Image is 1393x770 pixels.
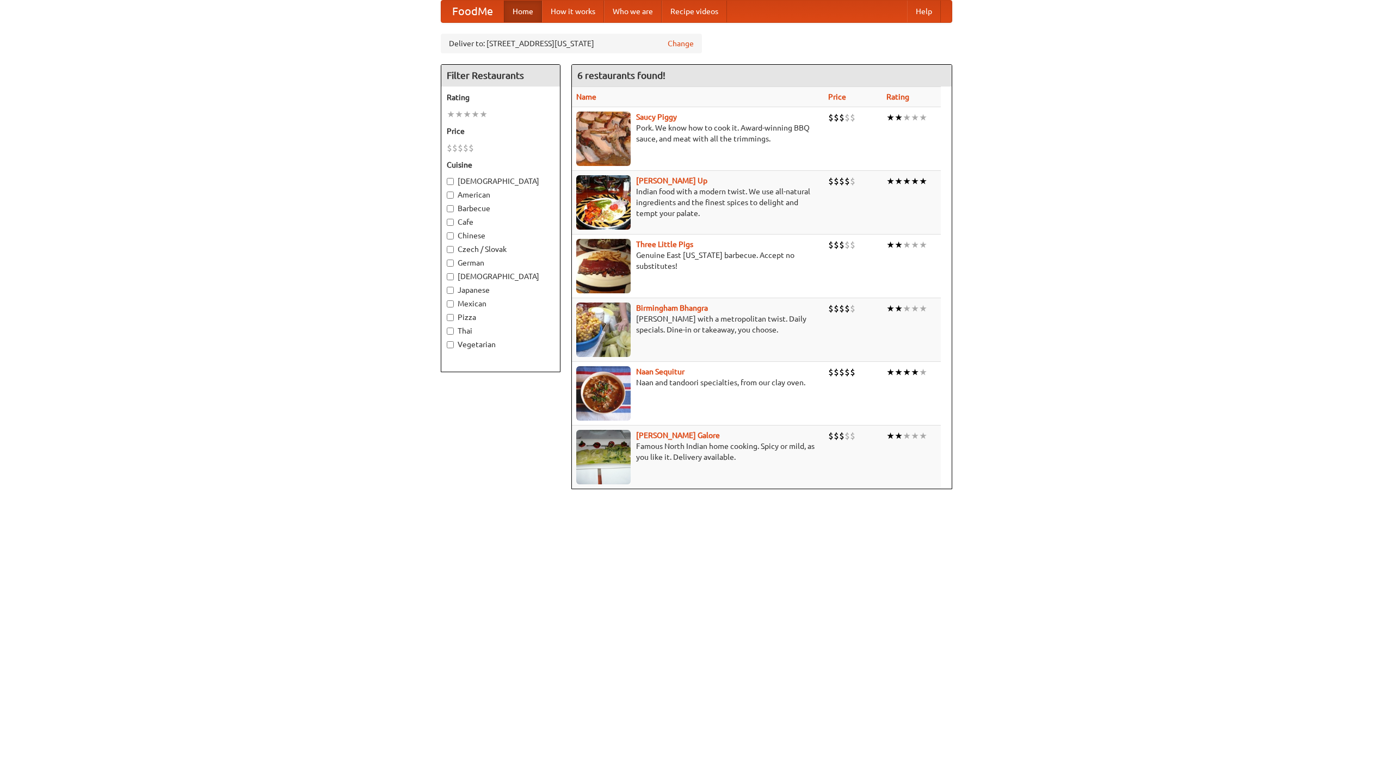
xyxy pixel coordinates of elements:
[447,192,454,199] input: American
[834,366,839,378] li: $
[576,441,819,463] p: Famous North Indian home cooking. Spicy or mild, as you like it. Delivery available.
[834,112,839,124] li: $
[845,112,850,124] li: $
[636,431,720,440] a: [PERSON_NAME] Galore
[576,93,596,101] a: Name
[463,142,469,154] li: $
[828,112,834,124] li: $
[576,175,631,230] img: curryup.jpg
[576,122,819,144] p: Pork. We know how to cook it. Award-winning BBQ sauce, and meat with all the trimmings.
[839,430,845,442] li: $
[447,260,454,267] input: German
[895,112,903,124] li: ★
[834,175,839,187] li: $
[886,93,909,101] a: Rating
[576,186,819,219] p: Indian food with a modern twist. We use all-natural ingredients and the finest spices to delight ...
[636,304,708,312] b: Birmingham Bhangra
[834,430,839,442] li: $
[845,239,850,251] li: $
[839,303,845,315] li: $
[636,113,677,121] a: Saucy Piggy
[919,175,927,187] li: ★
[845,303,850,315] li: $
[447,298,554,309] label: Mexican
[458,142,463,154] li: $
[577,70,665,81] ng-pluralize: 6 restaurants found!
[447,205,454,212] input: Barbecue
[907,1,941,22] a: Help
[504,1,542,22] a: Home
[895,430,903,442] li: ★
[447,159,554,170] h5: Cuisine
[447,312,554,323] label: Pizza
[919,303,927,315] li: ★
[447,287,454,294] input: Japanese
[447,300,454,307] input: Mexican
[447,244,554,255] label: Czech / Slovak
[447,325,554,336] label: Thai
[636,240,693,249] a: Three Little Pigs
[919,430,927,442] li: ★
[447,314,454,321] input: Pizza
[576,313,819,335] p: [PERSON_NAME] with a metropolitan twist. Daily specials. Dine-in or takeaway, you choose.
[828,93,846,101] a: Price
[911,239,919,251] li: ★
[576,112,631,166] img: saucy.jpg
[447,230,554,241] label: Chinese
[919,239,927,251] li: ★
[839,366,845,378] li: $
[447,189,554,200] label: American
[447,126,554,137] h5: Price
[447,219,454,226] input: Cafe
[447,271,554,282] label: [DEMOGRAPHIC_DATA]
[911,430,919,442] li: ★
[839,239,845,251] li: $
[447,176,554,187] label: [DEMOGRAPHIC_DATA]
[886,239,895,251] li: ★
[886,175,895,187] li: ★
[576,250,819,272] p: Genuine East [US_STATE] barbecue. Accept no substitutes!
[636,176,707,185] a: [PERSON_NAME] Up
[447,285,554,295] label: Japanese
[828,430,834,442] li: $
[447,273,454,280] input: [DEMOGRAPHIC_DATA]
[886,366,895,378] li: ★
[886,430,895,442] li: ★
[911,112,919,124] li: ★
[455,108,463,120] li: ★
[895,239,903,251] li: ★
[828,175,834,187] li: $
[447,232,454,239] input: Chinese
[886,303,895,315] li: ★
[452,142,458,154] li: $
[850,430,855,442] li: $
[479,108,488,120] li: ★
[447,203,554,214] label: Barbecue
[895,303,903,315] li: ★
[903,303,911,315] li: ★
[839,175,845,187] li: $
[845,366,850,378] li: $
[576,430,631,484] img: currygalore.jpg
[447,217,554,227] label: Cafe
[919,366,927,378] li: ★
[441,34,702,53] div: Deliver to: [STREET_ADDRESS][US_STATE]
[636,367,685,376] a: Naan Sequitur
[850,366,855,378] li: $
[604,1,662,22] a: Who we are
[576,377,819,388] p: Naan and tandoori specialties, from our clay oven.
[447,246,454,253] input: Czech / Slovak
[447,341,454,348] input: Vegetarian
[441,1,504,22] a: FoodMe
[895,366,903,378] li: ★
[447,92,554,103] h5: Rating
[662,1,727,22] a: Recipe videos
[834,239,839,251] li: $
[903,112,911,124] li: ★
[463,108,471,120] li: ★
[828,239,834,251] li: $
